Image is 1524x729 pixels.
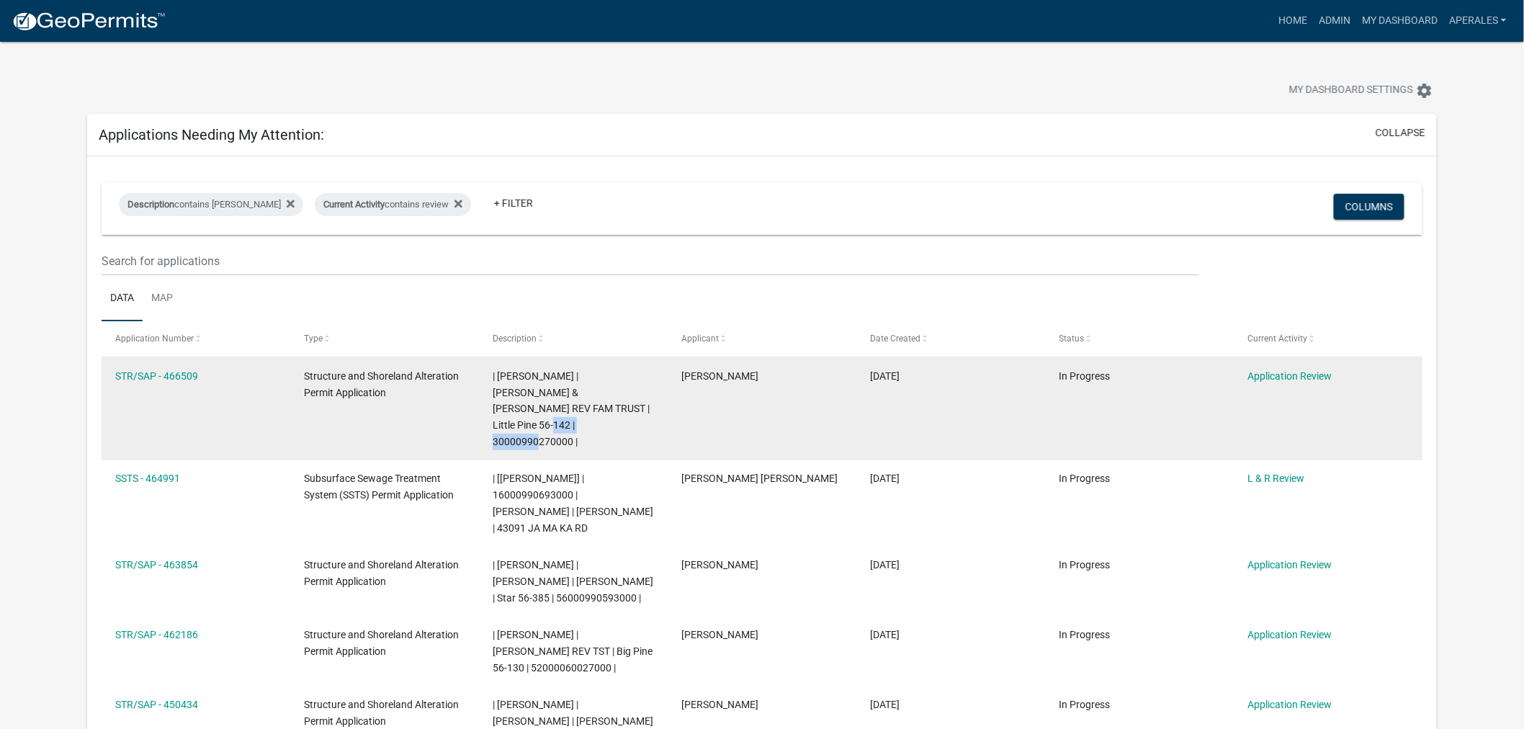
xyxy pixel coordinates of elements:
[1059,473,1111,484] span: In Progress
[681,559,758,571] span: Daniel Lee Trottier
[856,321,1045,356] datatable-header-cell: Date Created
[1313,7,1356,35] a: Admin
[1248,473,1305,484] a: L & R Review
[1059,629,1111,640] span: In Progress
[304,370,459,398] span: Structure and Shoreland Alteration Permit Application
[1059,334,1085,344] span: Status
[143,276,181,322] a: Map
[102,276,143,322] a: Data
[1356,7,1443,35] a: My Dashboard
[1248,629,1332,640] a: Application Review
[1248,334,1308,344] span: Current Activity
[668,321,856,356] datatable-header-cell: Applicant
[681,334,719,344] span: Applicant
[1059,699,1111,710] span: In Progress
[1289,82,1413,99] span: My Dashboard Settings
[871,370,900,382] span: 08/20/2025
[290,321,479,356] datatable-header-cell: Type
[871,629,900,640] span: 08/11/2025
[1416,82,1433,99] i: settings
[681,629,758,640] span: Matt S Hoen
[323,199,385,210] span: Current Activity
[115,699,198,710] a: STR/SAP - 450434
[304,334,323,344] span: Type
[493,370,650,447] span: | Andrea Perales | BURTON & JUDITH PARRY REV FAM TRUST | Little Pine 56-142 | 30000990270000 |
[871,559,900,571] span: 08/14/2025
[681,699,758,710] span: Cassondra Bucholz
[304,699,459,727] span: Structure and Shoreland Alteration Permit Application
[115,473,180,484] a: SSTS - 464991
[304,473,454,501] span: Subsurface Sewage Treatment System (SSTS) Permit Application
[681,473,838,484] span: Peter Ross Johnson
[102,321,290,356] datatable-header-cell: Application Number
[1248,559,1332,571] a: Application Review
[1234,321,1423,356] datatable-header-cell: Current Activity
[304,559,459,587] span: Structure and Shoreland Alteration Permit Application
[1248,699,1332,710] a: Application Review
[1248,370,1332,382] a: Application Review
[871,334,921,344] span: Date Created
[115,629,198,640] a: STR/SAP - 462186
[493,334,537,344] span: Description
[115,334,194,344] span: Application Number
[115,559,198,571] a: STR/SAP - 463854
[304,629,459,657] span: Structure and Shoreland Alteration Permit Application
[102,246,1199,276] input: Search for applications
[493,629,653,674] span: | Andrea Perales | JANICE M THEODORSON REV TST | Big Pine 56-130 | 52000060027000 |
[1443,7,1512,35] a: aperales
[119,193,303,216] div: contains [PERSON_NAME]
[99,126,324,143] h5: Applications Needing My Attention:
[871,473,900,484] span: 08/17/2025
[479,321,668,356] datatable-header-cell: Description
[127,199,174,210] span: Description
[115,370,198,382] a: STR/SAP - 466509
[315,193,471,216] div: contains review
[483,190,544,216] a: + Filter
[493,473,653,533] span: | [Andrea Perales] | 16000990693000 | DANIEL CHRISTENSEN | SALLY CHRISTENSEN | 43091 JA MA KA RD
[1334,194,1404,220] button: Columns
[871,699,900,710] span: 07/16/2025
[493,559,653,604] span: | Andrea Perales | DANIEL L TROTTIER | KATHI R TROTTIER | Star 56-385 | 56000990593000 |
[1376,125,1425,140] button: collapse
[681,370,758,382] span: Brandon Nelson
[1273,7,1313,35] a: Home
[1046,321,1234,356] datatable-header-cell: Status
[1059,559,1111,571] span: In Progress
[1059,370,1111,382] span: In Progress
[1278,76,1445,104] button: My Dashboard Settingssettings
